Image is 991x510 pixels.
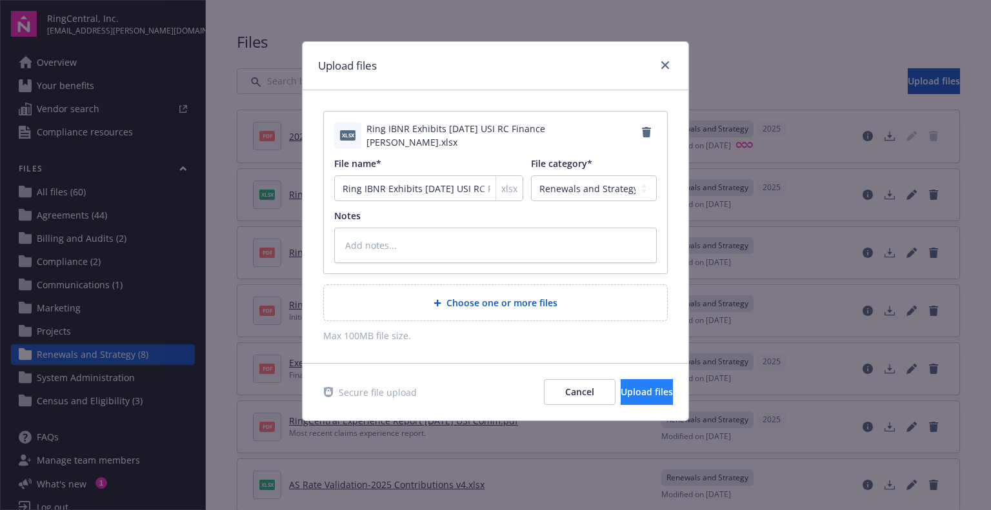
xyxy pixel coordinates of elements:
[366,122,636,149] span: Ring IBNR Exhibits [DATE] USI RC Finance [PERSON_NAME].xlsx
[323,329,668,342] span: Max 100MB file size.
[323,284,668,321] div: Choose one or more files
[446,296,557,309] span: Choose one or more files
[334,157,381,170] span: File name*
[621,379,673,405] button: Upload files
[657,57,673,73] a: close
[339,386,417,399] span: Secure file upload
[544,379,616,405] button: Cancel
[531,157,592,170] span: File category*
[565,386,594,398] span: Cancel
[334,210,361,222] span: Notes
[334,175,523,201] input: Add file name...
[340,130,355,140] span: xlsx
[501,182,517,195] span: xlsx
[636,122,657,142] a: Remove
[318,57,377,74] h1: Upload files
[621,386,673,398] span: Upload files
